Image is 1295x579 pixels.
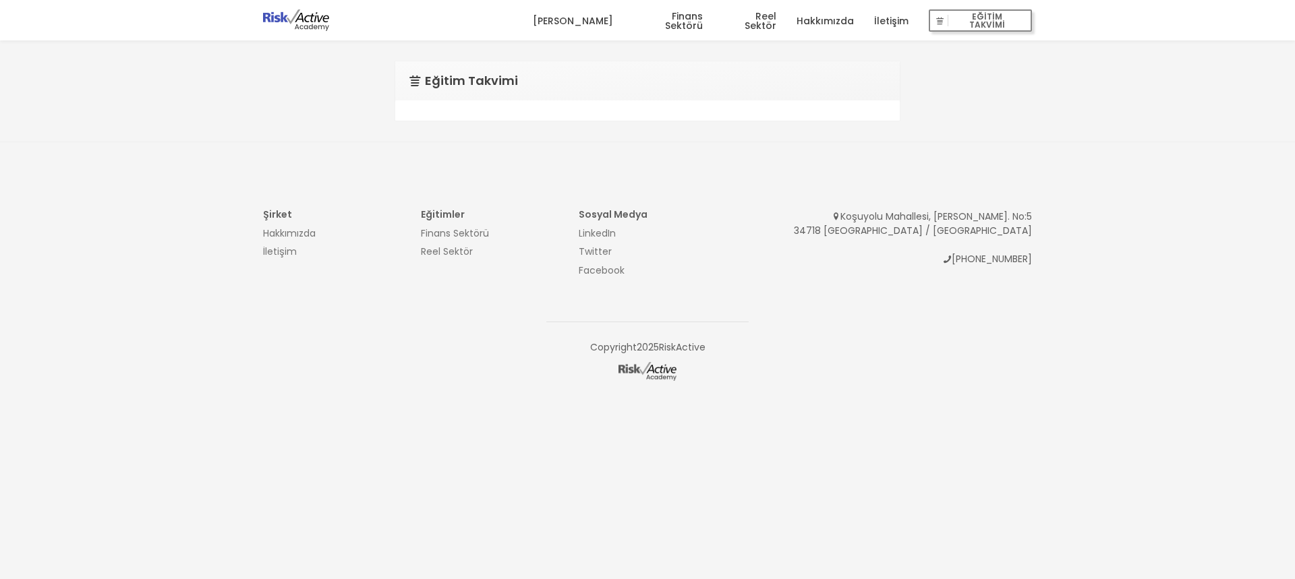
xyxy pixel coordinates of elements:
[421,210,558,219] h4: Eğitimler
[929,9,1032,32] button: EĞİTİM TAKVİMİ
[579,264,625,277] a: Facebook
[579,226,616,240] a: LinkedIn
[579,210,716,219] h4: Sosyal Medya
[723,1,776,41] a: Reel Sektör
[929,1,1032,41] a: EĞİTİM TAKVİMİ
[421,245,473,258] a: Reel Sektör
[874,1,909,41] a: İletişim
[633,1,703,41] a: Finans Sektörü
[533,1,613,41] a: [PERSON_NAME]
[948,11,1027,30] span: EĞİTİM TAKVİMİ
[737,210,1032,266] div: Koşuyolu Mahallesi, [PERSON_NAME]. No:5 34718 [GEOGRAPHIC_DATA] / [GEOGRAPHIC_DATA] [PHONE_NUMBER]
[263,9,329,31] img: logo-dark.png
[263,210,401,219] h4: Şirket
[797,1,854,41] a: Hakkımızda
[579,245,612,258] a: Twitter
[546,322,749,382] span: Copyright 2025 RiskActive
[618,362,676,381] img: logo-dark.png
[409,75,886,87] h1: Eğitim Takvimi
[263,226,316,240] a: Hakkımızda
[421,226,489,240] a: Finans Sektörü
[263,245,297,258] a: İletişim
